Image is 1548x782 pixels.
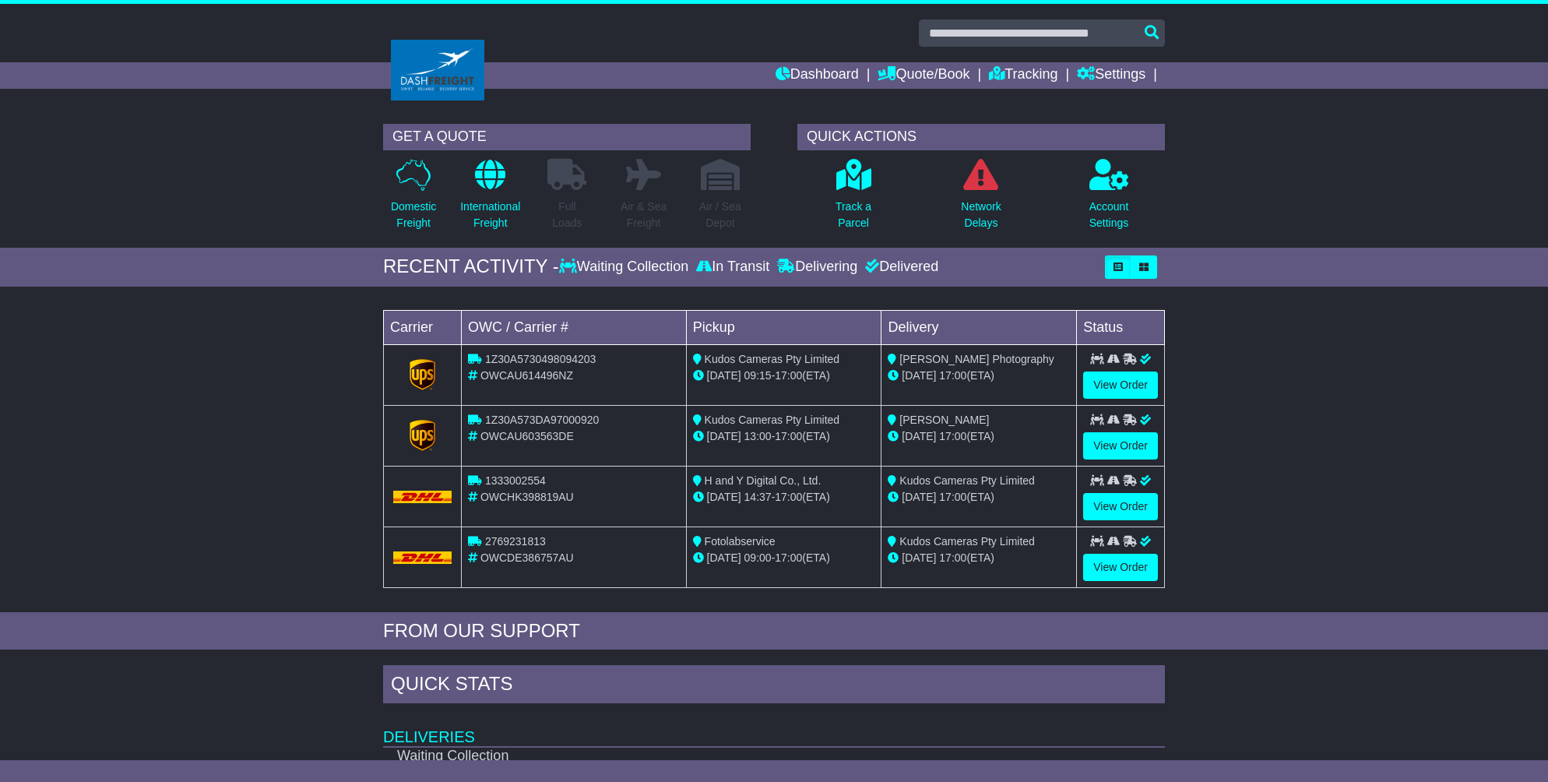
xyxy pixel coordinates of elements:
[899,474,1035,487] span: Kudos Cameras Pty Limited
[485,353,596,365] span: 1Z30A5730498094203
[705,353,840,365] span: Kudos Cameras Pty Limited
[693,368,875,384] div: - (ETA)
[480,430,574,442] span: OWCAU603563DE
[836,199,871,231] p: Track a Parcel
[1089,199,1129,231] p: Account Settings
[699,199,741,231] p: Air / Sea Depot
[462,310,687,344] td: OWC / Carrier #
[707,491,741,503] span: [DATE]
[939,491,966,503] span: 17:00
[960,158,1001,240] a: NetworkDelays
[383,124,751,150] div: GET A QUOTE
[881,310,1077,344] td: Delivery
[1077,62,1145,89] a: Settings
[393,551,452,564] img: DHL.png
[480,491,574,503] span: OWCHK398819AU
[899,535,1035,548] span: Kudos Cameras Pty Limited
[961,199,1001,231] p: Network Delays
[835,158,872,240] a: Track aParcel
[878,62,969,89] a: Quote/Book
[693,489,875,505] div: - (ETA)
[744,430,772,442] span: 13:00
[775,491,802,503] span: 17:00
[459,158,521,240] a: InternationalFreight
[485,535,546,548] span: 2769231813
[485,474,546,487] span: 1333002554
[861,259,938,276] div: Delivered
[744,491,772,503] span: 14:37
[705,414,840,426] span: Kudos Cameras Pty Limited
[705,535,776,548] span: Fotolabservice
[383,665,1165,707] div: Quick Stats
[705,474,821,487] span: H and Y Digital Co., Ltd.
[1083,493,1158,520] a: View Order
[776,62,859,89] a: Dashboard
[939,430,966,442] span: 17:00
[902,369,936,382] span: [DATE]
[383,255,559,278] div: RECENT ACTIVITY -
[384,310,462,344] td: Carrier
[939,369,966,382] span: 17:00
[899,353,1054,365] span: [PERSON_NAME] Photography
[773,259,861,276] div: Delivering
[1083,372,1158,399] a: View Order
[390,158,437,240] a: DomesticFreight
[797,124,1165,150] div: QUICK ACTIONS
[391,199,436,231] p: Domestic Freight
[383,707,1165,747] td: Deliveries
[707,430,741,442] span: [DATE]
[775,430,802,442] span: 17:00
[686,310,881,344] td: Pickup
[707,369,741,382] span: [DATE]
[707,551,741,564] span: [DATE]
[1083,554,1158,581] a: View Order
[902,491,936,503] span: [DATE]
[902,430,936,442] span: [DATE]
[888,489,1070,505] div: (ETA)
[888,368,1070,384] div: (ETA)
[989,62,1057,89] a: Tracking
[888,550,1070,566] div: (ETA)
[460,199,520,231] p: International Freight
[383,747,1053,765] td: Waiting Collection
[410,359,436,390] img: GetCarrierServiceLogo
[902,551,936,564] span: [DATE]
[1083,432,1158,460] a: View Order
[693,428,875,445] div: - (ETA)
[480,551,574,564] span: OWCDE386757AU
[559,259,692,276] div: Waiting Collection
[899,414,989,426] span: [PERSON_NAME]
[939,551,966,564] span: 17:00
[775,551,802,564] span: 17:00
[693,550,875,566] div: - (ETA)
[485,414,599,426] span: 1Z30A573DA97000920
[775,369,802,382] span: 17:00
[621,199,667,231] p: Air & Sea Freight
[547,199,586,231] p: Full Loads
[410,420,436,451] img: GetCarrierServiceLogo
[1077,310,1165,344] td: Status
[692,259,773,276] div: In Transit
[480,369,573,382] span: OWCAU614496NZ
[744,369,772,382] span: 09:15
[393,491,452,503] img: DHL.png
[383,620,1165,643] div: FROM OUR SUPPORT
[744,551,772,564] span: 09:00
[1089,158,1130,240] a: AccountSettings
[888,428,1070,445] div: (ETA)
